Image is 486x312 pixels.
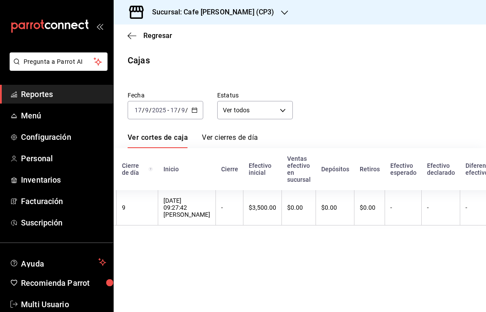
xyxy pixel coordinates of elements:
[321,204,349,211] div: $0.00
[142,107,145,114] span: /
[149,166,153,173] svg: El número de cierre de día es consecutivo y consolida todos los cortes de caja previos en un únic...
[24,57,94,66] span: Pregunta a Parrot AI
[128,31,172,40] button: Regresar
[185,107,188,114] span: /
[167,107,169,114] span: -
[21,217,106,229] span: Suscripción
[221,204,238,211] div: -
[21,131,106,143] span: Configuración
[145,107,149,114] input: --
[390,162,417,176] div: Efectivo esperado
[21,195,106,207] span: Facturación
[217,92,293,98] label: Estatus
[96,23,103,30] button: open_drawer_menu
[21,257,95,267] span: Ayuda
[21,298,106,310] span: Multi Usuario
[360,166,380,173] div: Retiros
[170,107,178,114] input: --
[321,166,349,173] div: Depósitos
[134,107,142,114] input: --
[287,155,311,183] div: Ventas efectivo en sucursal
[163,197,210,218] div: [DATE] 09:27:42 [PERSON_NAME]
[188,107,203,114] input: ----
[181,107,185,114] input: --
[427,204,455,211] div: -
[427,162,455,176] div: Efectivo declarado
[149,107,152,114] span: /
[122,204,153,211] div: 9
[163,166,211,173] div: Inicio
[221,166,238,173] div: Cierre
[122,162,153,176] div: Cierre de día
[21,110,106,121] span: Menú
[217,101,293,119] div: Ver todos
[21,174,106,186] span: Inventarios
[128,92,203,98] label: Fecha
[390,204,416,211] div: -
[178,107,181,114] span: /
[6,63,108,73] a: Pregunta a Parrot AI
[287,204,310,211] div: $0.00
[128,133,188,148] a: Ver cortes de caja
[128,133,258,148] div: navigation tabs
[21,88,106,100] span: Reportes
[202,133,258,148] a: Ver cierres de día
[360,204,379,211] div: $0.00
[21,277,106,289] span: Recomienda Parrot
[10,52,108,71] button: Pregunta a Parrot AI
[145,7,274,17] h3: Sucursal: Cafe [PERSON_NAME] (CP3)
[143,31,172,40] span: Regresar
[152,107,167,114] input: ----
[128,54,150,67] div: Cajas
[249,204,276,211] div: $3,500.00
[21,153,106,164] span: Personal
[249,162,277,176] div: Efectivo inicial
